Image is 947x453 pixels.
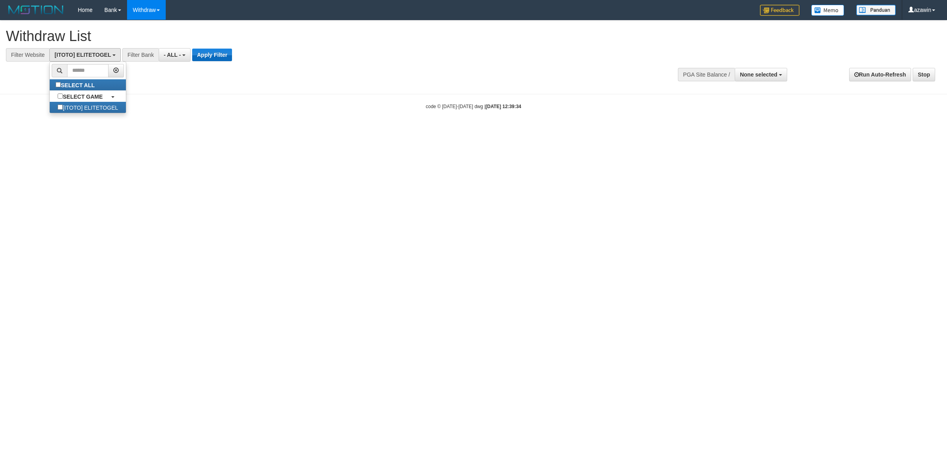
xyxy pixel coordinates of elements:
[6,4,66,16] img: MOTION_logo.png
[50,79,103,90] label: SELECT ALL
[740,71,777,78] span: None selected
[735,68,787,81] button: None selected
[58,105,63,110] input: [ITOTO] ELITETOGEL
[811,5,844,16] img: Button%20Memo.svg
[192,49,232,61] button: Apply Filter
[49,48,121,62] button: [ITOTO] ELITETOGEL
[63,94,103,100] b: SELECT GAME
[50,91,126,102] a: SELECT GAME
[913,68,935,81] a: Stop
[159,48,191,62] button: - ALL -
[856,5,896,15] img: panduan.png
[486,104,521,109] strong: [DATE] 12:39:34
[56,82,61,87] input: SELECT ALL
[6,28,623,44] h1: Withdraw List
[58,94,63,99] input: SELECT GAME
[50,102,126,113] label: [ITOTO] ELITETOGEL
[849,68,911,81] a: Run Auto-Refresh
[164,52,181,58] span: - ALL -
[6,48,49,62] div: Filter Website
[54,52,111,58] span: [ITOTO] ELITETOGEL
[426,104,521,109] small: code © [DATE]-[DATE] dwg |
[760,5,799,16] img: Feedback.jpg
[122,48,159,62] div: Filter Bank
[678,68,735,81] div: PGA Site Balance /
